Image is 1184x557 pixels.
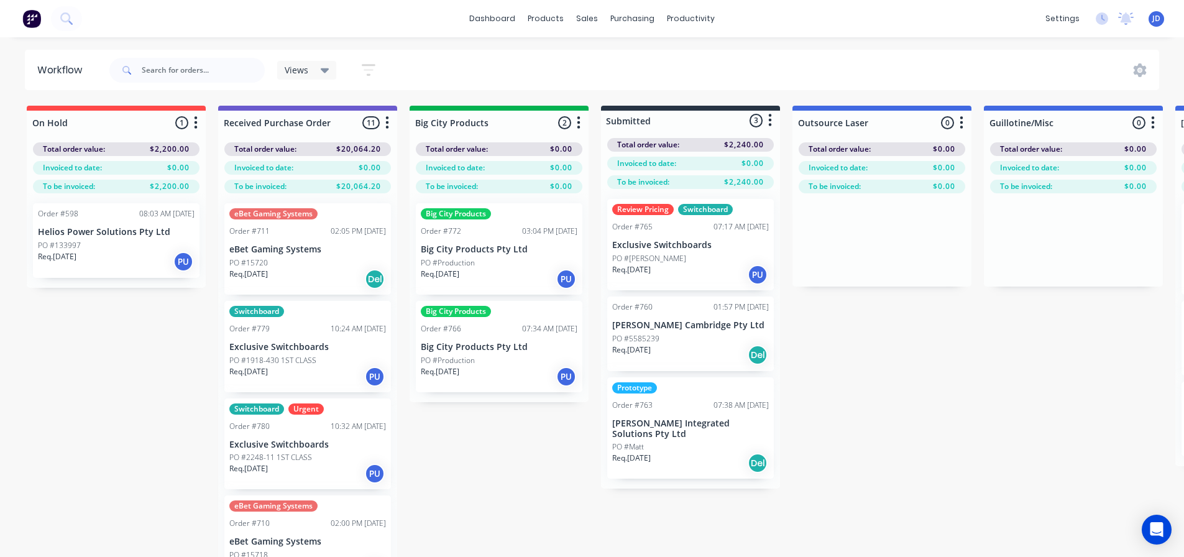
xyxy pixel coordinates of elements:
span: Views [285,63,308,76]
span: To be invoiced: [617,177,669,188]
span: $0.00 [550,162,572,173]
div: Order #766 [421,323,461,334]
div: Order #779 [229,323,270,334]
span: Invoiced to date: [234,162,293,173]
div: Switchboard [678,204,733,215]
span: To be invoiced: [809,181,861,192]
div: purchasing [604,9,661,28]
img: Factory [22,9,41,28]
div: Big City Products [421,208,491,219]
p: PO #2248-11 1ST CLASS [229,452,312,463]
span: $20,064.20 [336,144,381,155]
a: dashboard [463,9,521,28]
span: Total order value: [234,144,296,155]
p: PO #Production [421,257,475,269]
div: Del [748,345,768,365]
span: Invoiced to date: [426,162,485,173]
div: Order #711 [229,226,270,237]
p: Req. [DATE] [38,251,76,262]
span: JD [1152,13,1160,24]
div: Review PricingSwitchboardOrder #76507:17 AM [DATE]Exclusive SwitchboardsPO #[PERSON_NAME]Req.[DAT... [607,199,774,290]
div: Del [365,269,385,289]
span: $2,200.00 [150,181,190,192]
div: Big City ProductsOrder #77203:04 PM [DATE]Big City Products Pty LtdPO #ProductionReq.[DATE]PU [416,203,582,295]
span: $0.00 [359,162,381,173]
div: PU [365,367,385,387]
div: Order #710 [229,518,270,529]
span: $0.00 [550,144,572,155]
span: Invoiced to date: [809,162,868,173]
span: Total order value: [617,139,679,150]
span: $2,240.00 [724,139,764,150]
div: PU [748,265,768,285]
span: Total order value: [43,144,105,155]
div: Order #598 [38,208,78,219]
div: SwitchboardOrder #77910:24 AM [DATE]Exclusive SwitchboardsPO #1918-430 1ST CLASSReq.[DATE]PU [224,301,391,392]
div: 07:17 AM [DATE] [714,221,769,232]
p: eBet Gaming Systems [229,536,386,547]
div: PrototypeOrder #76307:38 AM [DATE][PERSON_NAME] Integrated Solutions Pty LtdPO #MattReq.[DATE]Del [607,377,774,479]
span: $0.00 [933,162,955,173]
div: Order #763 [612,400,653,411]
div: 01:57 PM [DATE] [714,302,769,313]
span: $0.00 [1124,162,1147,173]
div: 08:03 AM [DATE] [139,208,195,219]
p: Helios Power Solutions Pty Ltd [38,227,195,237]
p: Req. [DATE] [229,269,268,280]
div: 07:38 AM [DATE] [714,400,769,411]
span: Invoiced to date: [1000,162,1059,173]
span: $0.00 [550,181,572,192]
input: Search for orders... [142,58,265,83]
span: To be invoiced: [43,181,95,192]
p: PO #5585239 [612,333,659,344]
span: $0.00 [167,162,190,173]
div: Review Pricing [612,204,674,215]
div: 02:05 PM [DATE] [331,226,386,237]
span: Total order value: [1000,144,1062,155]
div: Open Intercom Messenger [1142,515,1172,545]
p: Req. [DATE] [612,264,651,275]
div: Big City ProductsOrder #76607:34 AM [DATE]Big City Products Pty LtdPO #ProductionReq.[DATE]PU [416,301,582,392]
div: sales [570,9,604,28]
span: To be invoiced: [234,181,287,192]
p: PO #15720 [229,257,268,269]
p: Req. [DATE] [421,366,459,377]
span: $2,200.00 [150,144,190,155]
div: Order #760 [612,302,653,313]
div: Order #76001:57 PM [DATE][PERSON_NAME] Cambridge Pty LtdPO #5585239Req.[DATE]Del [607,297,774,371]
div: Big City Products [421,306,491,317]
span: $0.00 [1124,144,1147,155]
p: Big City Products Pty Ltd [421,244,577,255]
div: Prototype [612,382,657,394]
div: Order #765 [612,221,653,232]
span: Total order value: [809,144,871,155]
span: Invoiced to date: [617,158,676,169]
div: Del [748,453,768,473]
div: eBet Gaming Systems [229,208,318,219]
div: products [521,9,570,28]
div: 10:24 AM [DATE] [331,323,386,334]
div: 07:34 AM [DATE] [522,323,577,334]
span: $0.00 [1124,181,1147,192]
div: 03:04 PM [DATE] [522,226,577,237]
span: $2,240.00 [724,177,764,188]
span: To be invoiced: [426,181,478,192]
p: [PERSON_NAME] Cambridge Pty Ltd [612,320,769,331]
div: productivity [661,9,721,28]
p: Big City Products Pty Ltd [421,342,577,352]
span: $0.00 [933,181,955,192]
p: Exclusive Switchboards [612,240,769,251]
div: PU [173,252,193,272]
p: PO #Matt [612,441,644,453]
span: Total order value: [426,144,488,155]
div: Order #59808:03 AM [DATE]Helios Power Solutions Pty LtdPO #133997Req.[DATE]PU [33,203,200,278]
div: Order #772 [421,226,461,237]
div: PU [556,367,576,387]
div: SwitchboardUrgentOrder #78010:32 AM [DATE]Exclusive SwitchboardsPO #2248-11 1ST CLASSReq.[DATE]PU [224,398,391,490]
div: 10:32 AM [DATE] [331,421,386,432]
p: [PERSON_NAME] Integrated Solutions Pty Ltd [612,418,769,440]
div: settings [1039,9,1086,28]
p: Req. [DATE] [229,463,268,474]
p: Req. [DATE] [229,366,268,377]
p: Req. [DATE] [612,344,651,356]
